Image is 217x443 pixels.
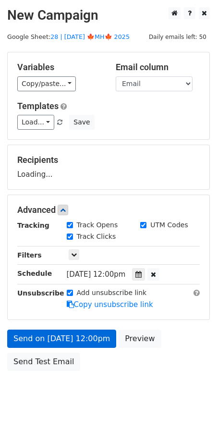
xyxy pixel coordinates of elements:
[7,7,210,24] h2: New Campaign
[77,232,116,242] label: Track Clicks
[17,115,54,130] a: Load...
[67,300,153,309] a: Copy unsubscribe link
[17,155,200,165] h5: Recipients
[17,76,76,91] a: Copy/paste...
[17,289,64,297] strong: Unsubscribe
[77,288,147,298] label: Add unsubscribe link
[17,101,59,111] a: Templates
[7,353,80,371] a: Send Test Email
[7,330,116,348] a: Send on [DATE] 12:00pm
[116,62,200,73] h5: Email column
[77,220,118,230] label: Track Opens
[67,270,126,279] span: [DATE] 12:00pm
[17,205,200,215] h5: Advanced
[169,397,217,443] iframe: Chat Widget
[150,220,188,230] label: UTM Codes
[17,62,101,73] h5: Variables
[145,33,210,40] a: Daily emails left: 50
[69,115,94,130] button: Save
[119,330,161,348] a: Preview
[17,155,200,180] div: Loading...
[17,221,49,229] strong: Tracking
[17,270,52,277] strong: Schedule
[7,33,130,40] small: Google Sheet:
[145,32,210,42] span: Daily emails left: 50
[50,33,130,40] a: 28 | [DATE] 🍁MH🍁 2025
[17,251,42,259] strong: Filters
